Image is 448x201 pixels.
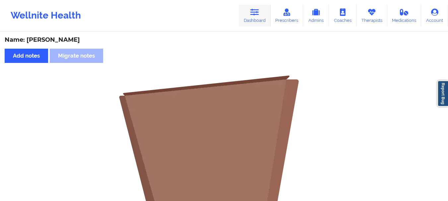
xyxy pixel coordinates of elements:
[421,5,448,26] a: Account
[239,5,271,26] a: Dashboard
[303,5,329,26] a: Admins
[329,5,356,26] a: Coaches
[5,49,48,63] button: Add notes
[271,5,303,26] a: Prescribers
[437,80,448,107] a: Report Bug
[356,5,387,26] a: Therapists
[5,36,443,44] div: Name: [PERSON_NAME]
[387,5,421,26] a: Medications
